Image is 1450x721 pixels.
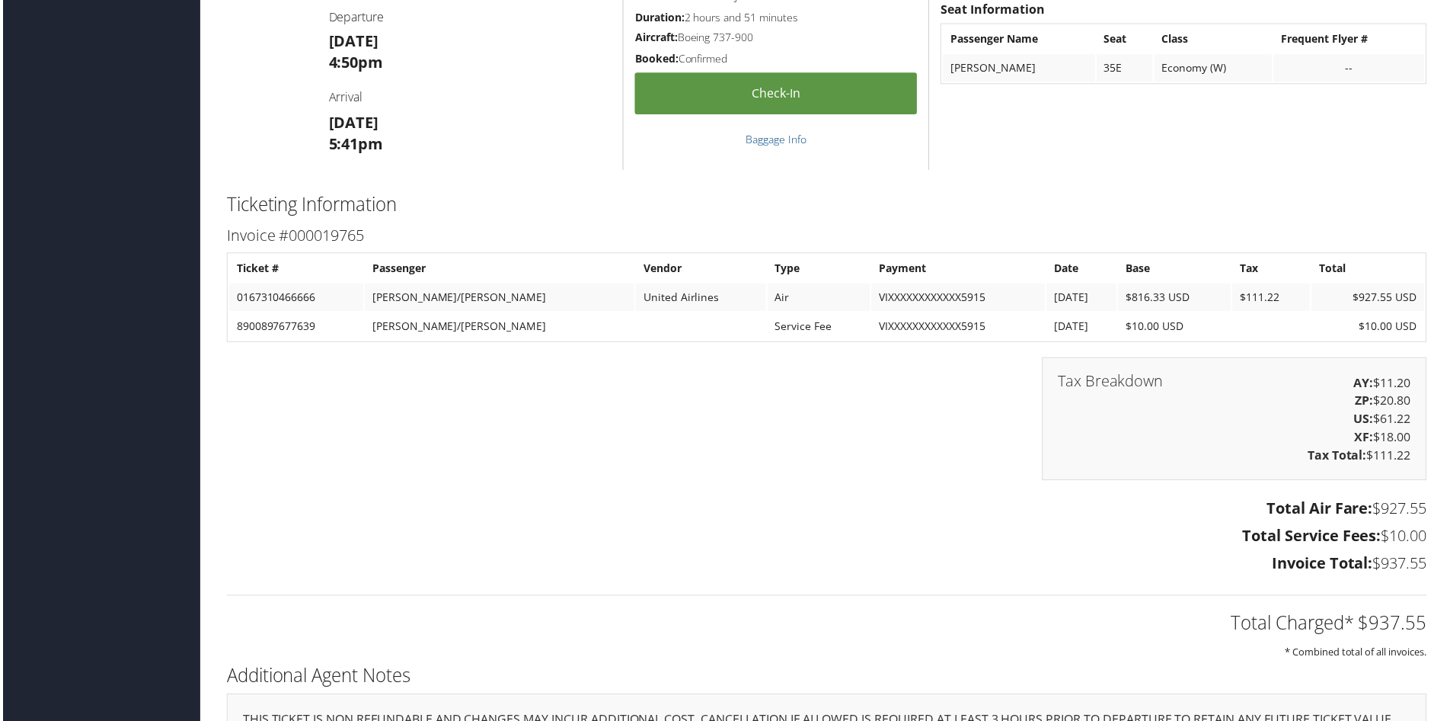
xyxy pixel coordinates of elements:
strong: Aircraft: [634,30,677,45]
strong: AY: [1356,376,1376,393]
h3: $927.55 [225,500,1429,521]
th: Ticket # [227,256,362,284]
strong: US: [1356,412,1376,429]
strong: Total Air Fare: [1269,500,1375,521]
td: [DATE] [1048,314,1119,341]
h5: 2 hours and 51 minutes [634,10,918,25]
strong: Total Service Fees: [1244,527,1384,548]
th: Type [768,256,871,284]
div: $11.20 $20.80 $61.22 $18.00 $111.22 [1043,359,1429,482]
td: $111.22 [1234,285,1313,312]
h3: Tax Breakdown [1059,375,1165,390]
h3: $937.55 [225,555,1429,576]
th: Payment [872,256,1046,284]
td: 35E [1098,55,1155,82]
th: Frequent Flyer # [1276,26,1427,53]
td: Service Fee [768,314,871,341]
h4: Departure [327,8,611,25]
small: * Combined total of all invoices. [1287,648,1429,662]
th: Class [1156,26,1275,53]
h3: $10.00 [225,527,1429,549]
td: Air [768,285,871,312]
td: [DATE] [1048,285,1119,312]
div: -- [1283,62,1420,75]
td: 8900897677639 [227,314,362,341]
td: [PERSON_NAME] [944,55,1096,82]
h2: Total Charged* $937.55 [225,613,1429,639]
th: Date [1048,256,1119,284]
h3: Invoice #000019765 [225,226,1429,248]
strong: Seat Information [941,1,1046,18]
strong: 5:41pm [327,134,382,155]
h2: Additional Agent Notes [225,665,1429,691]
td: 0167310466666 [227,285,362,312]
strong: Tax Total: [1310,449,1369,466]
h5: Boeing 737-900 [634,30,918,46]
td: United Airlines [635,285,765,312]
strong: XF: [1357,431,1376,447]
strong: ZP: [1358,394,1376,411]
th: Passenger Name [944,26,1096,53]
strong: [DATE] [327,113,377,133]
h2: Ticketing Information [225,192,1429,218]
td: $10.00 USD [1314,314,1427,341]
strong: Duration: [634,10,684,24]
h5: Confirmed [634,52,918,67]
th: Tax [1234,256,1313,284]
strong: 4:50pm [327,53,382,73]
th: Total [1314,256,1427,284]
th: Passenger [363,256,634,284]
th: Seat [1098,26,1155,53]
h4: Arrival [327,89,611,106]
td: $10.00 USD [1119,314,1232,341]
td: $927.55 USD [1314,285,1427,312]
strong: Invoice Total: [1274,555,1375,575]
a: Baggage Info [746,133,806,147]
td: $816.33 USD [1119,285,1232,312]
td: VIXXXXXXXXXXXX5915 [872,285,1046,312]
td: VIXXXXXXXXXXXX5915 [872,314,1046,341]
strong: [DATE] [327,31,377,52]
a: Check-in [634,73,918,115]
td: [PERSON_NAME]/[PERSON_NAME] [363,314,634,341]
th: Vendor [635,256,765,284]
strong: Booked: [634,52,678,66]
th: Base [1119,256,1232,284]
td: [PERSON_NAME]/[PERSON_NAME] [363,285,634,312]
td: Economy (W) [1156,55,1275,82]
